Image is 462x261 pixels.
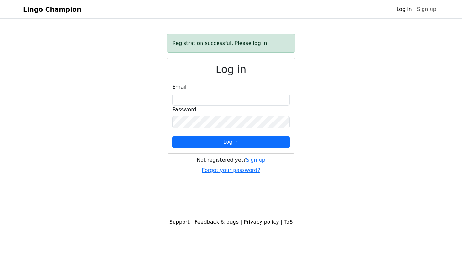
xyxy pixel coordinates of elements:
[169,219,190,225] a: Support
[167,34,295,53] div: Registration successful. Please log in.
[194,219,239,225] a: Feedback & bugs
[19,218,443,226] div: | | |
[172,63,290,76] h2: Log in
[202,167,260,173] a: Forgot your password?
[394,3,414,16] a: Log in
[223,139,239,145] span: Log in
[172,106,196,113] label: Password
[246,157,265,163] a: Sign up
[284,219,293,225] a: ToS
[415,3,439,16] a: Sign up
[167,156,295,164] div: Not registered yet?
[23,3,81,16] a: Lingo Champion
[244,219,279,225] a: Privacy policy
[172,83,186,91] label: Email
[172,136,290,148] button: Log in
